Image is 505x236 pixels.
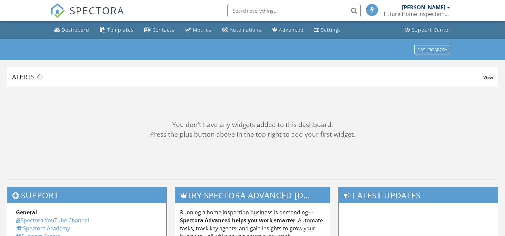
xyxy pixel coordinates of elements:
[50,3,65,18] img: The Best Home Inspection Software - Spectora
[227,4,361,17] input: Search everything...
[152,27,174,33] div: Contacts
[402,24,453,36] a: Support Center
[279,27,304,33] div: Advanced
[50,9,124,23] a: SPECTORA
[16,225,70,232] a: Spectora Academy
[16,217,89,224] a: Spectora YouTube Channel
[7,187,166,203] h3: Support
[321,27,341,33] div: Settings
[417,47,447,52] div: Dashboards
[339,187,498,203] h3: Latest Updates
[70,3,124,17] span: SPECTORA
[384,11,450,17] div: Future Home Inspections Inc
[7,130,498,139] div: Press the plus button above in the top right to add your first widget.
[402,4,445,11] div: [PERSON_NAME]
[312,24,344,36] a: Settings
[193,27,211,33] div: Metrics
[230,27,261,33] div: Automations
[12,72,483,81] div: Alerts
[52,24,92,36] a: Dashboard
[412,27,451,33] div: Support Center
[483,75,493,80] span: View
[16,209,37,216] strong: General
[175,187,330,203] h3: Try spectora advanced [DATE]
[414,45,450,54] button: Dashboards
[97,24,136,36] a: Templates
[107,27,134,33] div: Templates
[269,24,306,36] a: Advanced
[7,120,498,130] div: You don't have any widgets added to this dashboard.
[142,24,177,36] a: Contacts
[182,24,214,36] a: Metrics
[219,24,264,36] a: Automations (Basic)
[180,217,295,224] strong: Spectora Advanced helps you work smarter
[62,27,89,33] div: Dashboard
